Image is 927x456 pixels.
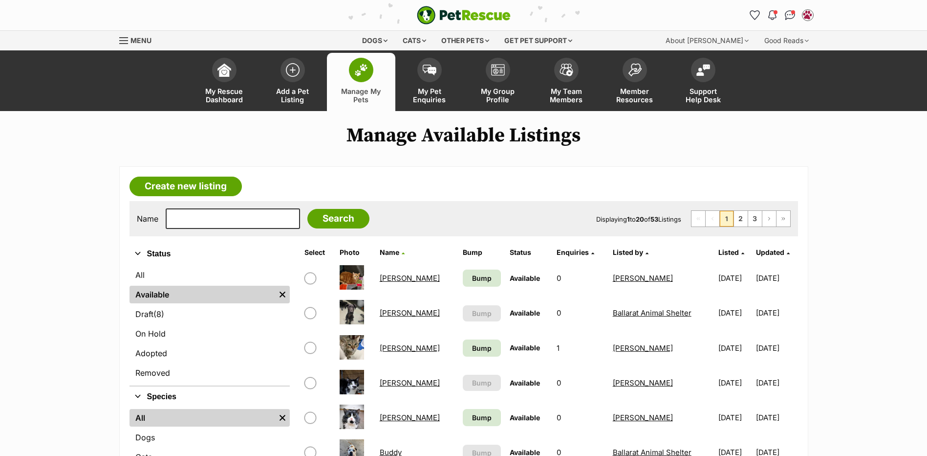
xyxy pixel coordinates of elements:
a: Page 3 [748,211,762,227]
div: Status [129,264,290,386]
span: Updated [756,248,784,256]
a: Manage My Pets [327,53,395,111]
input: Search [307,209,369,228]
span: Name [380,248,399,256]
td: 1 [553,331,607,365]
a: [PERSON_NAME] [613,413,673,422]
a: [PERSON_NAME] [613,274,673,283]
img: Ballarat Animal Shelter profile pic [803,10,813,20]
img: notifications-46538b983faf8c2785f20acdc204bb7945ddae34d4c08c2a6579f10ce5e182be.svg [768,10,776,20]
a: Add a Pet Listing [259,53,327,111]
td: [DATE] [756,401,797,434]
th: Select [301,245,335,260]
td: [DATE] [756,366,797,400]
a: Dogs [129,429,290,446]
a: PetRescue [417,6,511,24]
a: [PERSON_NAME] [613,343,673,353]
a: All [129,266,290,284]
img: team-members-icon-5396bd8760b3fe7c0b43da4ab00e1e3bb1a5d9ba89233759b79545d2d3fc5d0d.svg [560,64,573,76]
a: Adopted [129,344,290,362]
td: [DATE] [714,261,755,295]
span: Available [510,309,540,317]
a: Listed [718,248,744,256]
span: Member Resources [613,87,657,104]
button: Notifications [765,7,780,23]
span: translation missing: en.admin.listings.index.attributes.enquiries [557,248,589,256]
td: [DATE] [714,401,755,434]
nav: Pagination [691,210,791,227]
a: Enquiries [557,248,594,256]
span: Available [510,413,540,422]
button: Bump [463,375,501,391]
a: Create new listing [129,177,242,196]
strong: 1 [627,215,630,223]
span: My Team Members [544,87,588,104]
th: Status [506,245,552,260]
img: dashboard-icon-eb2f2d2d3e046f16d808141f083e7271f6b2e854fb5c12c21221c1fb7104beca.svg [217,63,231,77]
button: My account [800,7,816,23]
div: Cats [396,31,433,50]
a: My Team Members [532,53,601,111]
span: Displaying to of Listings [596,215,681,223]
td: [DATE] [756,296,797,330]
img: add-pet-listing-icon-0afa8454b4691262ce3f59096e99ab1cd57d4a30225e0717b998d2c9b9846f56.svg [286,63,300,77]
img: logo-e224e6f780fb5917bec1dbf3a21bbac754714ae5b6737aabdf751b685950b380.svg [417,6,511,24]
span: Previous page [706,211,719,227]
td: 0 [553,401,607,434]
span: My Rescue Dashboard [202,87,246,104]
span: Bump [472,412,492,423]
a: My Group Profile [464,53,532,111]
a: Last page [776,211,790,227]
img: pet-enquiries-icon-7e3ad2cf08bfb03b45e93fb7055b45f3efa6380592205ae92323e6603595dc1f.svg [423,65,436,75]
td: [DATE] [756,261,797,295]
span: Manage My Pets [339,87,383,104]
button: Species [129,390,290,403]
a: Removed [129,364,290,382]
span: My Pet Enquiries [408,87,452,104]
a: Draft [129,305,290,323]
span: First page [691,211,705,227]
img: manage-my-pets-icon-02211641906a0b7f246fdf0571729dbe1e7629f14944591b6c1af311fb30b64b.svg [354,64,368,76]
span: Bump [472,308,492,319]
img: help-desk-icon-fdf02630f3aa405de69fd3d07c3f3aa587a6932b1a1747fa1d2bba05be0121f9.svg [696,64,710,76]
span: Listed by [613,248,643,256]
td: 0 [553,366,607,400]
a: [PERSON_NAME] [380,308,440,318]
label: Name [137,214,158,223]
ul: Account quick links [747,7,816,23]
a: Remove filter [275,286,290,303]
a: Support Help Desk [669,53,737,111]
div: About [PERSON_NAME] [659,31,755,50]
a: Available [129,286,275,303]
a: [PERSON_NAME] [380,413,440,422]
span: Bump [472,273,492,283]
span: Menu [130,36,151,45]
strong: 53 [650,215,658,223]
img: chat-41dd97257d64d25036548639549fe6c8038ab92f7586957e7f3b1b290dea8141.svg [785,10,795,20]
img: member-resources-icon-8e73f808a243e03378d46382f2149f9095a855e16c252ad45f914b54edf8863c.svg [628,63,642,76]
span: Bump [472,378,492,388]
a: Menu [119,31,158,48]
span: Available [510,343,540,352]
span: Add a Pet Listing [271,87,315,104]
span: Listed [718,248,739,256]
a: Name [380,248,405,256]
a: On Hold [129,325,290,342]
a: My Pet Enquiries [395,53,464,111]
a: Conversations [782,7,798,23]
a: [PERSON_NAME] [613,378,673,388]
img: group-profile-icon-3fa3cf56718a62981997c0bc7e787c4b2cf8bcc04b72c1350f741eb67cf2f40e.svg [491,64,505,76]
div: Dogs [355,31,394,50]
a: Ballarat Animal Shelter [613,308,691,318]
div: Get pet support [497,31,579,50]
a: Listed by [613,248,648,256]
a: Page 2 [734,211,748,227]
td: 0 [553,296,607,330]
div: Other pets [434,31,496,50]
span: (8) [153,308,164,320]
button: Bump [463,305,501,321]
a: [PERSON_NAME] [380,343,440,353]
a: My Rescue Dashboard [190,53,259,111]
a: All [129,409,275,427]
div: Good Reads [757,31,816,50]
